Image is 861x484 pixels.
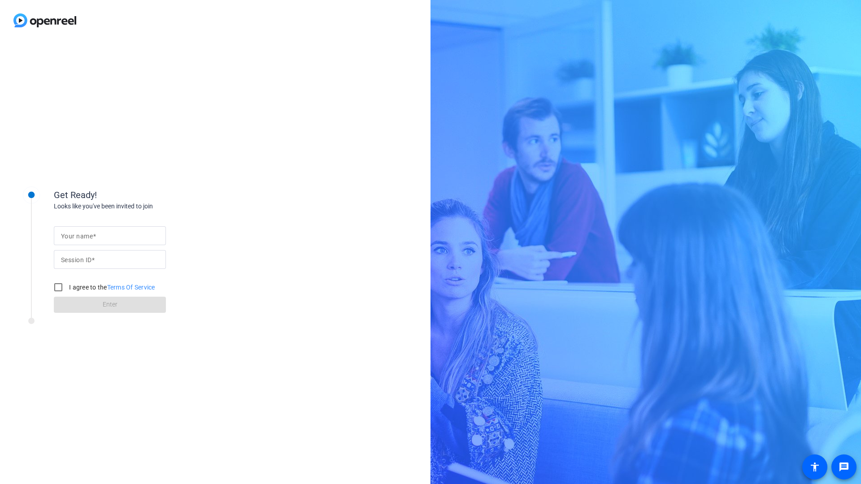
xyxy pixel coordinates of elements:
[54,188,233,202] div: Get Ready!
[107,284,155,291] a: Terms Of Service
[61,233,93,240] mat-label: Your name
[54,202,233,211] div: Looks like you've been invited to join
[809,462,820,472] mat-icon: accessibility
[61,256,91,264] mat-label: Session ID
[839,462,849,472] mat-icon: message
[67,283,155,292] label: I agree to the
